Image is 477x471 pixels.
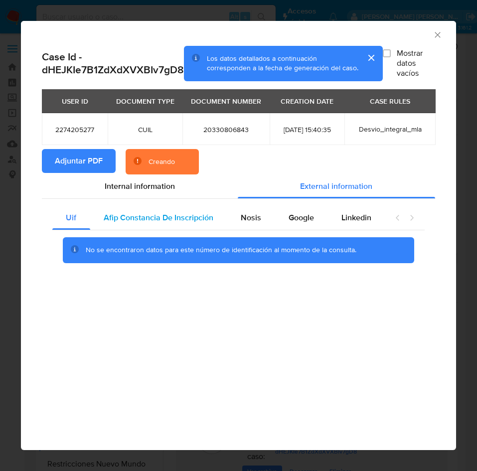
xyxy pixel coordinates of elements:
[42,174,435,198] div: Detailed info
[397,48,435,78] span: Mostrar datos vacíos
[359,46,383,70] button: cerrar
[185,93,267,110] div: DOCUMENT NUMBER
[105,180,175,192] span: Internal information
[275,93,339,110] div: CREATION DATE
[110,93,180,110] div: DOCUMENT TYPE
[289,212,314,223] span: Google
[364,93,416,110] div: CASE RULES
[42,149,116,173] button: Adjuntar PDF
[359,124,422,134] span: Desvio_integral_mla
[42,50,184,77] h2: Case Id - dHEJKIe7B1ZdXdXVXBIv7gD8
[383,49,391,57] input: Mostrar datos vacíos
[86,245,356,255] span: No se encontraron datos para este número de identificación al momento de la consulta.
[207,53,358,73] span: Los datos detallados a continuación corresponden a la fecha de generación del caso.
[341,212,371,223] span: Linkedin
[21,21,456,450] div: closure-recommendation-modal
[300,180,372,192] span: External information
[194,125,258,134] span: 20330806843
[55,150,103,172] span: Adjuntar PDF
[66,212,76,223] span: Uif
[241,212,261,223] span: Nosis
[104,212,213,223] span: Afip Constancia De Inscripción
[282,125,332,134] span: [DATE] 15:40:35
[120,125,170,134] span: CUIL
[54,125,96,134] span: 2274205277
[52,206,385,230] div: Detailed external info
[433,30,442,39] button: Cerrar ventana
[149,157,175,167] div: Creando
[56,93,94,110] div: USER ID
